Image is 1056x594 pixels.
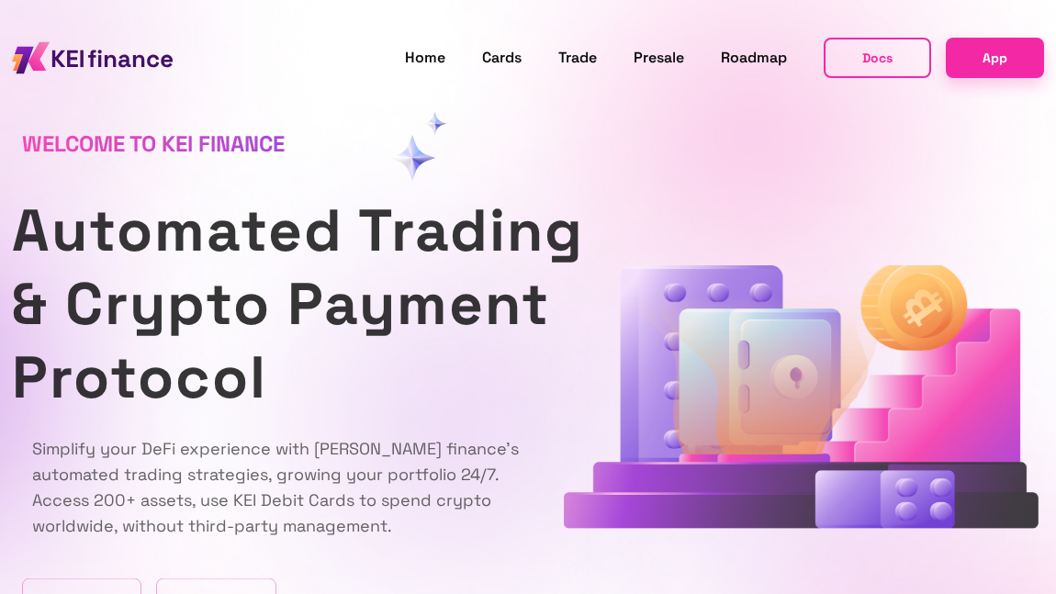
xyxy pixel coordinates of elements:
button: Docs [824,38,931,78]
a: Home [405,46,445,70]
div: animation [564,265,1039,535]
img: KEI finance [12,37,173,79]
a: Trade [558,46,597,70]
h1: Automated Trading & Crypto Payment Protocol [12,194,518,414]
p: Simplify your DeFi experience with [PERSON_NAME] finance's automated trading strategies, growing ... [32,436,538,539]
a: App [946,38,1044,77]
a: Cards [482,46,522,70]
span: Welcome to KEI finance [22,129,285,158]
a: Presale [634,46,684,70]
a: Roadmap [721,46,787,70]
